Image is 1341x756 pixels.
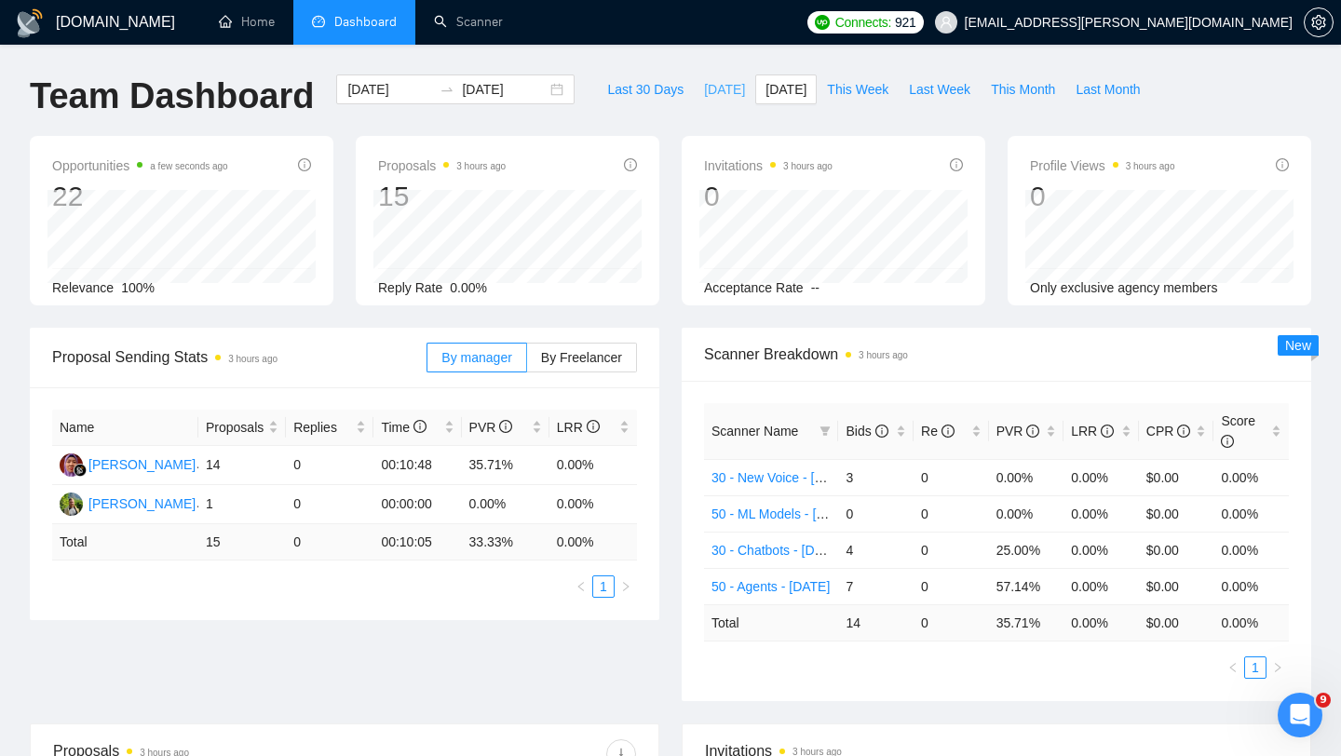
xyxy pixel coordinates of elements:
[462,446,549,485] td: 35.71%
[592,575,615,598] li: 1
[587,420,600,433] span: info-circle
[914,604,989,641] td: 0
[989,604,1064,641] td: 35.71 %
[615,575,637,598] button: right
[378,179,506,214] div: 15
[838,459,914,495] td: 3
[827,79,888,100] span: This Week
[914,495,989,532] td: 0
[941,425,955,438] span: info-circle
[228,354,278,364] time: 3 hours ago
[1272,662,1283,673] span: right
[440,82,454,97] span: to
[819,425,831,437] span: filter
[206,417,264,438] span: Proposals
[838,495,914,532] td: 0
[593,576,614,597] a: 1
[1304,15,1334,30] a: setting
[989,532,1064,568] td: 25.00%
[1139,568,1214,604] td: $0.00
[549,485,637,524] td: 0.00%
[60,456,196,471] a: SM[PERSON_NAME]
[60,493,83,516] img: MK
[765,79,806,100] span: [DATE]
[607,79,684,100] span: Last 30 Days
[711,506,853,521] a: 50 - ML Models - [DATE]
[704,343,1289,366] span: Scanner Breakdown
[1139,495,1214,532] td: $0.00
[1126,161,1175,171] time: 3 hours ago
[74,464,87,477] img: gigradar-bm.png
[441,350,511,365] span: By manager
[989,495,1064,532] td: 0.00%
[1316,693,1331,708] span: 9
[1063,495,1139,532] td: 0.00%
[1213,495,1289,532] td: 0.00%
[914,568,989,604] td: 0
[1030,179,1175,214] div: 0
[1227,662,1239,673] span: left
[52,280,114,295] span: Relevance
[620,581,631,592] span: right
[52,524,198,560] td: Total
[711,579,830,594] a: 50 - Agents - [DATE]
[549,446,637,485] td: 0.00%
[52,345,427,369] span: Proposal Sending Stats
[1063,532,1139,568] td: 0.00%
[704,280,804,295] span: Acceptance Rate
[198,410,286,446] th: Proposals
[1139,604,1214,641] td: $ 0.00
[817,74,899,104] button: This Week
[462,79,547,100] input: End date
[30,74,314,118] h1: Team Dashboard
[499,420,512,433] span: info-circle
[996,424,1040,439] span: PVR
[835,12,891,33] span: Connects:
[624,158,637,171] span: info-circle
[704,79,745,100] span: [DATE]
[60,495,196,510] a: MK[PERSON_NAME]
[198,485,286,524] td: 1
[121,280,155,295] span: 100%
[286,524,373,560] td: 0
[15,8,45,38] img: logo
[1222,656,1244,679] li: Previous Page
[950,158,963,171] span: info-circle
[811,280,819,295] span: --
[413,420,427,433] span: info-circle
[373,485,461,524] td: 00:00:00
[838,568,914,604] td: 7
[704,179,833,214] div: 0
[1213,604,1289,641] td: 0.00 %
[1177,425,1190,438] span: info-circle
[704,155,833,177] span: Invitations
[1278,693,1322,737] iframe: Intercom live chat
[838,532,914,568] td: 4
[60,453,83,477] img: SM
[541,350,622,365] span: By Freelancer
[150,161,227,171] time: a few seconds ago
[1266,656,1289,679] button: right
[1276,158,1289,171] span: info-circle
[711,470,852,485] a: 30 - New Voice - [DATE]
[711,424,798,439] span: Scanner Name
[1063,568,1139,604] td: 0.00%
[846,424,887,439] span: Bids
[469,420,513,435] span: PVR
[1245,657,1266,678] a: 1
[88,493,196,514] div: [PERSON_NAME]
[293,417,352,438] span: Replies
[450,280,487,295] span: 0.00%
[989,568,1064,604] td: 57.14%
[52,179,228,214] div: 22
[312,15,325,28] span: dashboard
[52,155,228,177] span: Opportunities
[1222,656,1244,679] button: left
[1304,7,1334,37] button: setting
[1244,656,1266,679] li: 1
[597,74,694,104] button: Last 30 Days
[1101,425,1114,438] span: info-circle
[859,350,908,360] time: 3 hours ago
[899,74,981,104] button: Last Week
[1030,155,1175,177] span: Profile Views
